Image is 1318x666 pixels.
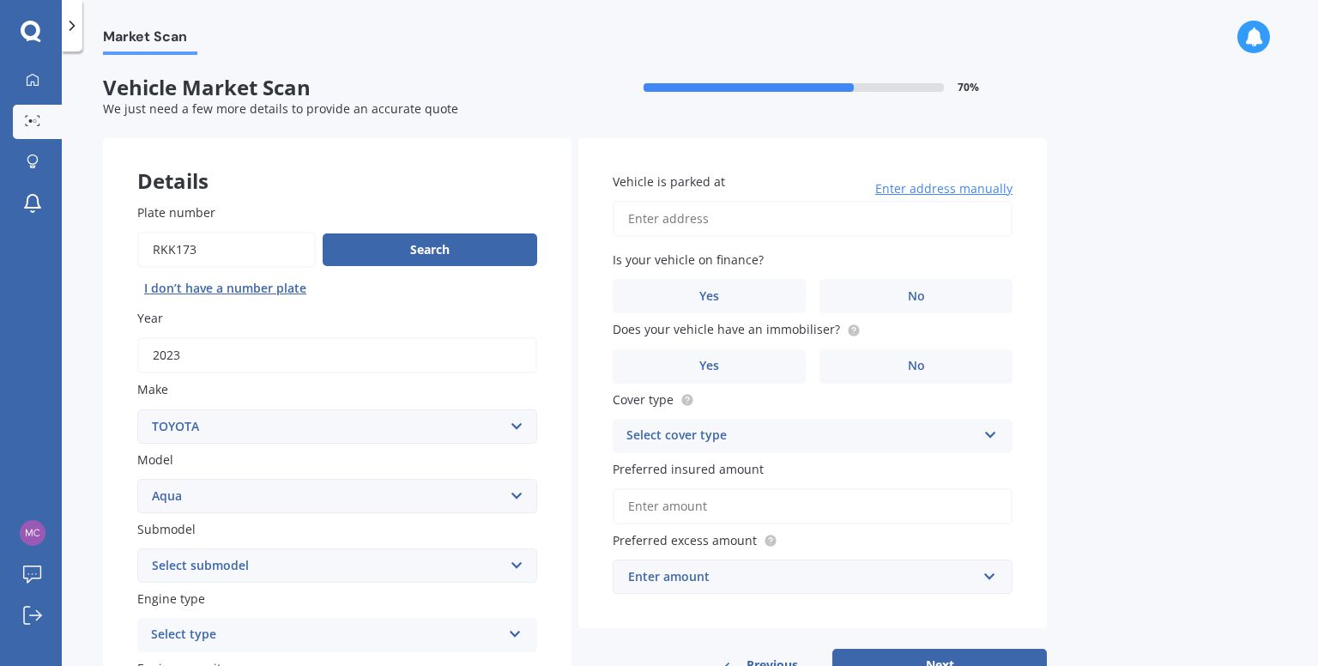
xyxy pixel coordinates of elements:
[613,251,764,268] span: Is your vehicle on finance?
[137,451,173,468] span: Model
[137,310,163,326] span: Year
[626,426,976,446] div: Select cover type
[20,520,45,546] img: 1329d05fcfaf3919c34f9f2a3440a336
[613,201,1013,237] input: Enter address
[699,359,719,373] span: Yes
[137,590,205,607] span: Engine type
[151,625,501,645] div: Select type
[613,322,840,338] span: Does your vehicle have an immobiliser?
[908,359,925,373] span: No
[137,204,215,221] span: Plate number
[103,76,575,100] span: Vehicle Market Scan
[613,391,674,408] span: Cover type
[137,521,196,537] span: Submodel
[628,567,976,586] div: Enter amount
[137,337,537,373] input: YYYY
[958,82,979,94] span: 70 %
[699,289,719,304] span: Yes
[613,173,725,190] span: Vehicle is parked at
[103,138,571,190] div: Details
[137,232,316,268] input: Enter plate number
[103,100,458,117] span: We just need a few more details to provide an accurate quote
[137,275,313,302] button: I don’t have a number plate
[323,233,537,266] button: Search
[137,382,168,398] span: Make
[613,461,764,477] span: Preferred insured amount
[103,28,197,51] span: Market Scan
[613,532,757,548] span: Preferred excess amount
[875,180,1013,197] span: Enter address manually
[613,488,1013,524] input: Enter amount
[908,289,925,304] span: No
